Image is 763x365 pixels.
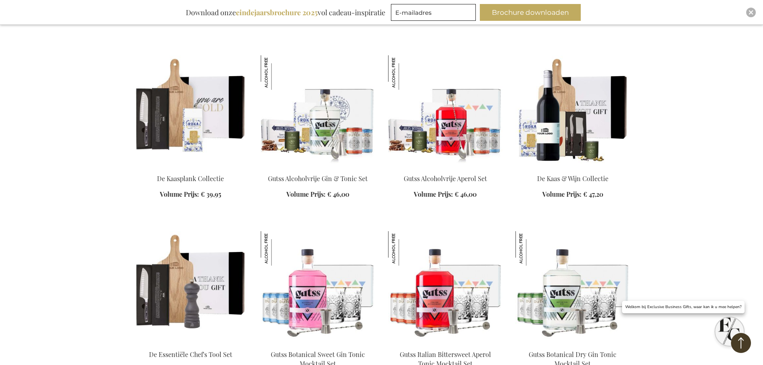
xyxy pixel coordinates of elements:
[388,231,423,266] img: Gutss Italian Bittersweet Aperol Tonic Mocktail Set
[583,190,603,198] span: € 47,20
[261,231,295,266] img: Gutss Botanical Sweet Gin Tonic Mocktail Set
[261,231,375,343] img: Gutss Botanical Sweet Gin Tonic Mocktail Set
[388,231,503,343] img: Gutss Italian Bittersweet Aperol Tonic Mocktail Set
[133,231,248,343] img: De Essentiële Chef's Tool Set
[160,190,221,199] a: Volume Prijs: € 39,95
[515,340,630,348] a: Gutss Botanical Dry Gin Tonic Mocktail Set Gutss Botanical Dry Gin Tonic Mocktail Set
[201,190,221,198] span: € 39,95
[160,190,199,198] span: Volume Prijs:
[133,340,248,348] a: De Essentiële Chef's Tool Set
[236,8,318,17] b: eindejaarsbrochure 2025
[133,164,248,172] a: The Cheese Board Collection
[414,190,453,198] span: Volume Prijs:
[414,190,477,199] a: Volume Prijs: € 46,00
[157,174,224,183] a: De Kaasplank Collectie
[515,231,630,343] img: Gutss Botanical Dry Gin Tonic Mocktail Set
[515,164,630,172] a: De Kaas & Wijn Collectie
[515,231,550,266] img: Gutss Botanical Dry Gin Tonic Mocktail Set
[182,4,389,21] div: Download onze vol cadeau-inspiratie
[388,340,503,348] a: Gutss Italian Bittersweet Aperol Tonic Mocktail Set Gutss Italian Bittersweet Aperol Tonic Mockta...
[480,4,581,21] button: Brochure downloaden
[542,190,603,199] a: Volume Prijs: € 47,20
[515,55,630,167] img: De Kaas & Wijn Collectie
[404,174,487,183] a: Gutss Alcoholvrije Aperol Set
[388,55,423,90] img: Gutss Alcoholvrije Aperol Set
[261,164,375,172] a: Gutss Non-Alcoholic Gin & Tonic Set Gutss Alcoholvrije Gin & Tonic Set
[261,55,375,167] img: Gutss Alcoholvrije Gin & Tonic Set
[261,340,375,348] a: Gutss Botanical Sweet Gin Tonic Mocktail Set Gutss Botanical Sweet Gin Tonic Mocktail Set
[261,55,295,90] img: Gutss Alcoholvrije Gin & Tonic Set
[149,350,232,359] a: De Essentiële Chef's Tool Set
[391,4,478,23] form: marketing offers and promotions
[388,55,503,167] img: Gutss Non-Alcoholic Aperol Set
[746,8,756,17] div: Close
[388,164,503,172] a: Gutss Non-Alcoholic Aperol Set Gutss Alcoholvrije Aperol Set
[542,190,582,198] span: Volume Prijs:
[749,10,753,15] img: Close
[455,190,477,198] span: € 46,00
[391,4,476,21] input: E-mailadres
[133,55,248,167] img: The Cheese Board Collection
[537,174,608,183] a: De Kaas & Wijn Collectie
